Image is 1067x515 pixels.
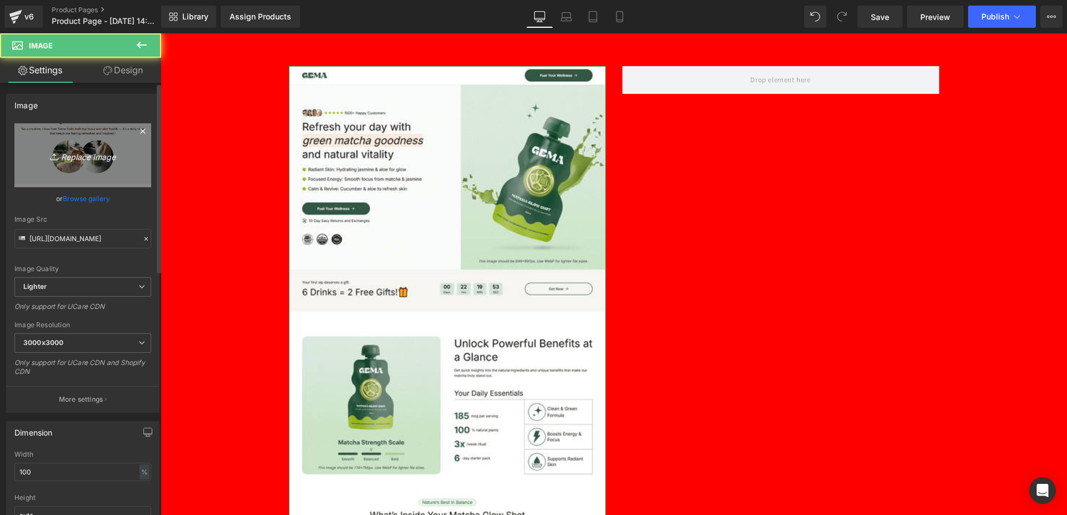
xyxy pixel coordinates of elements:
input: auto [14,463,151,481]
div: % [139,464,149,479]
a: Laptop [553,6,580,28]
div: Dimension [14,422,53,437]
b: Lighter [23,282,47,291]
a: Preview [907,6,964,28]
a: v6 [4,6,43,28]
a: New Library [161,6,216,28]
div: Assign Products [230,12,291,21]
div: v6 [22,9,36,24]
span: Image [29,41,53,50]
div: Only support for UCare CDN [14,302,151,318]
div: Image [14,94,38,110]
span: Save [871,11,889,23]
button: Redo [831,6,853,28]
button: Undo [804,6,826,28]
div: Width [14,451,151,458]
b: 3000x3000 [23,338,63,347]
div: Open Intercom Messenger [1029,477,1056,504]
a: Tablet [580,6,606,28]
button: More settings [7,386,159,412]
div: or [14,193,151,204]
div: Image Resolution [14,321,151,329]
span: Preview [920,11,950,23]
div: Image Src [14,216,151,223]
a: Mobile [606,6,633,28]
i: Replace Image [38,148,127,162]
div: Image Quality [14,265,151,273]
button: Publish [968,6,1036,28]
span: Publish [981,12,1009,21]
a: Design [83,58,163,83]
div: Height [14,494,151,502]
a: Browse gallery [63,189,110,208]
div: Only support for UCare CDN and Shopify CDN [14,358,151,383]
button: More [1040,6,1063,28]
span: Product Page - [DATE] 14:42:40 [52,17,158,26]
a: Product Pages [52,6,180,14]
a: Desktop [526,6,553,28]
p: More settings [59,394,103,404]
input: Link [14,229,151,248]
span: Library [182,12,208,22]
